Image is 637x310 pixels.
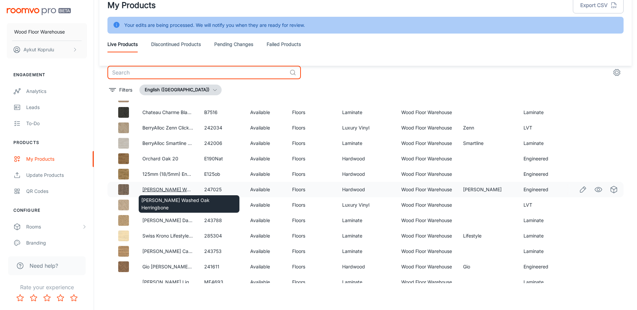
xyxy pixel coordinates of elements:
[5,283,88,291] p: Rate your experience
[139,85,222,95] button: English ([GEOGRAPHIC_DATA])
[287,259,336,274] td: Floors
[26,155,87,163] div: My Products
[7,23,87,41] button: Wood Floor Warehouse
[67,291,81,305] button: Rate 5 star
[199,166,245,182] td: E125ob
[142,140,227,146] a: BerryAlloc Smartline Hydro+ Verdi Oak
[518,259,562,274] td: Engineered
[287,274,336,290] td: Floors
[245,274,287,290] td: Available
[518,166,562,182] td: Engineered
[142,248,214,254] a: [PERSON_NAME] Canadian Pine
[27,291,40,305] button: Rate 2 star
[199,244,245,259] td: 243753
[26,239,87,247] div: Branding
[7,8,71,15] img: Roomvo PRO Beta
[199,105,245,120] td: B7516
[26,120,87,127] div: To-do
[199,228,245,244] td: 285304
[458,228,518,244] td: Lifestyle
[151,36,201,52] a: Discontinued Products
[287,136,336,151] td: Floors
[119,86,132,94] p: Filters
[40,291,54,305] button: Rate 3 star
[142,109,221,115] a: Chateau Charme Black Herringbone
[245,244,287,259] td: Available
[610,66,624,79] button: settings
[396,136,458,151] td: Wood Floor Warehouse
[608,184,620,195] a: See in Virtual Samples
[396,120,458,136] td: Wood Floor Warehouse
[199,151,245,166] td: E190Nat
[396,244,458,259] td: Wood Floor Warehouse
[337,259,396,274] td: Hardwood
[142,233,211,239] a: Swiss Krono Lifestyle Chur Oak
[245,151,287,166] td: Available
[337,274,396,290] td: Laminate
[518,105,562,120] td: Laminate
[396,182,458,197] td: Wood Floor Warehouse
[337,213,396,228] td: Laminate
[199,136,245,151] td: 242006
[287,166,336,182] td: Floors
[107,85,134,95] button: filter
[54,291,67,305] button: Rate 4 star
[287,197,336,213] td: Floors
[458,120,518,136] td: Zenn
[337,105,396,120] td: Laminate
[245,105,287,120] td: Available
[337,197,396,213] td: Luxury Vinyl
[199,259,245,274] td: 241611
[142,264,220,269] a: Gio [PERSON_NAME] Oak Chevron
[245,197,287,213] td: Available
[337,228,396,244] td: Laminate
[518,197,562,213] td: LVT
[142,125,244,131] a: BerryAlloc Zenn Click 55 Sorrento Herringbone
[287,120,336,136] td: Floors
[199,213,245,228] td: 243788
[337,244,396,259] td: Laminate
[396,274,458,290] td: Wood Floor Warehouse
[518,136,562,151] td: Laminate
[396,213,458,228] td: Wood Floor Warehouse
[245,213,287,228] td: Available
[245,166,287,182] td: Available
[396,166,458,182] td: Wood Floor Warehouse
[30,262,58,270] span: Need help?
[199,182,245,197] td: 247025
[267,36,301,52] a: Failed Products
[518,274,562,290] td: Laminate
[458,259,518,274] td: Gio
[14,28,65,36] p: Wood Floor Warehouse
[396,259,458,274] td: Wood Floor Warehouse
[107,36,138,52] a: Live Products
[593,184,604,195] a: See in Visualizer
[518,182,562,197] td: Engineered
[142,156,178,161] a: Orchard Oak 20
[26,171,87,179] div: Update Products
[287,151,336,166] td: Floors
[142,187,239,192] a: [PERSON_NAME] Washed Oak Herringbone
[7,41,87,58] button: Aykut Koprulu
[26,104,87,111] div: Leads
[337,182,396,197] td: Hardwood
[337,120,396,136] td: Luxury Vinyl
[245,136,287,151] td: Available
[287,182,336,197] td: Floors
[396,151,458,166] td: Wood Floor Warehouse
[518,244,562,259] td: Laminate
[458,136,518,151] td: Smartline
[199,120,245,136] td: 242034
[337,136,396,151] td: Laminate
[577,184,589,195] a: Edit
[107,66,287,79] input: Search
[396,228,458,244] td: Wood Floor Warehouse
[142,171,249,177] a: 125mm (18/5mm) Engineered Brushed Oiled Oak
[245,120,287,136] td: Available
[337,166,396,182] td: Hardwood
[26,223,82,230] div: Rooms
[141,197,237,211] p: [PERSON_NAME] Washed Oak Herringbone
[24,46,54,53] p: Aykut Koprulu
[396,105,458,120] td: Wood Floor Warehouse
[245,182,287,197] td: Available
